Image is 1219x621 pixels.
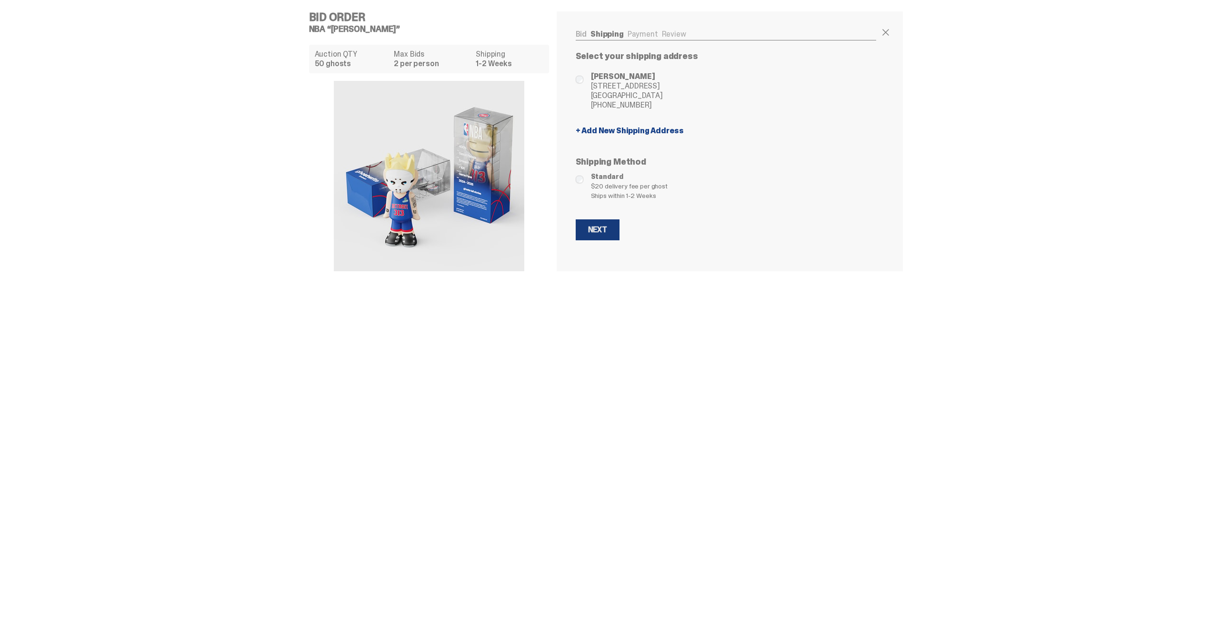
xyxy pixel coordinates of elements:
span: [PERSON_NAME] [591,72,663,81]
h4: Bid Order [309,11,557,23]
dd: 2 per person [394,60,470,68]
span: [STREET_ADDRESS] [591,81,663,91]
img: product image [334,81,524,271]
span: $20 delivery fee per ghost [591,181,877,191]
span: Ships within 1-2 Weeks [591,191,877,200]
button: Next [576,219,619,240]
div: Next [588,226,607,234]
a: Shipping [590,29,624,39]
span: [GEOGRAPHIC_DATA] [591,91,663,100]
a: Bid [576,29,587,39]
dt: Max Bids [394,50,470,58]
dd: 50 ghosts [315,60,389,68]
h5: NBA “[PERSON_NAME]” [309,25,557,33]
a: + Add New Shipping Address [576,127,877,135]
dd: 1-2 Weeks [476,60,543,68]
dt: Auction QTY [315,50,389,58]
dt: Shipping [476,50,543,58]
a: Payment [628,29,658,39]
p: Select your shipping address [576,52,877,60]
span: [PHONE_NUMBER] [591,100,663,110]
p: Shipping Method [576,158,877,166]
span: Standard [591,172,877,181]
